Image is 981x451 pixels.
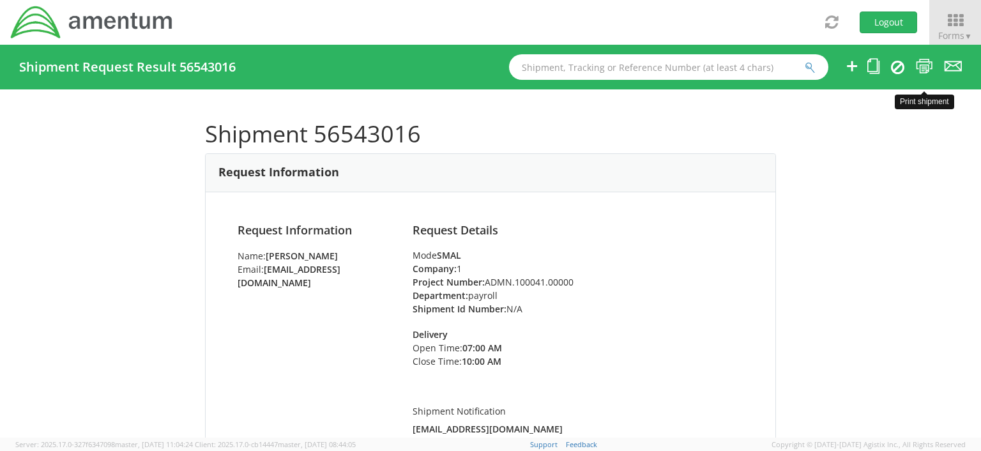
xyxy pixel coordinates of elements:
strong: [EMAIL_ADDRESS][DOMAIN_NAME] [238,263,340,289]
li: 1 [413,262,743,275]
strong: Company: [413,263,457,275]
strong: [PERSON_NAME] [266,250,338,262]
span: ▼ [964,31,972,42]
input: Shipment, Tracking or Reference Number (at least 4 chars) [509,54,828,80]
a: Support [530,440,558,449]
strong: Shipment Id Number: [413,303,506,315]
h5: Shipment Notification [413,406,743,416]
li: Email: [238,263,393,289]
li: Open Time: [413,341,541,355]
h4: Request Information [238,224,393,237]
span: master, [DATE] 08:44:05 [278,440,356,449]
strong: Project Number: [413,276,485,288]
img: dyn-intl-logo-049831509241104b2a82.png [10,4,174,40]
li: Name: [238,249,393,263]
a: Feedback [566,440,597,449]
strong: 10:00 AM [462,355,501,367]
strong: Department: [413,289,468,302]
span: master, [DATE] 11:04:24 [115,440,193,449]
li: Close Time: [413,355,541,368]
div: Mode [413,249,743,262]
strong: SMAL [437,249,461,261]
strong: [EMAIL_ADDRESS][DOMAIN_NAME] [413,423,563,435]
span: Server: 2025.17.0-327f6347098 [15,440,193,449]
h4: Request Details [413,224,743,237]
strong: Delivery [413,328,448,340]
li: N/A [413,302,743,316]
h4: Shipment Request Result 56543016 [19,60,236,74]
span: Forms [938,29,972,42]
li: payroll [413,289,743,302]
h1: Shipment 56543016 [205,121,776,147]
span: Client: 2025.17.0-cb14447 [195,440,356,449]
strong: 07:00 AM [462,342,502,354]
button: Logout [860,11,917,33]
span: Copyright © [DATE]-[DATE] Agistix Inc., All Rights Reserved [772,440,966,450]
li: ADMN.100041.00000 [413,275,743,289]
h3: Request Information [218,166,339,179]
div: Print shipment [895,95,954,109]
